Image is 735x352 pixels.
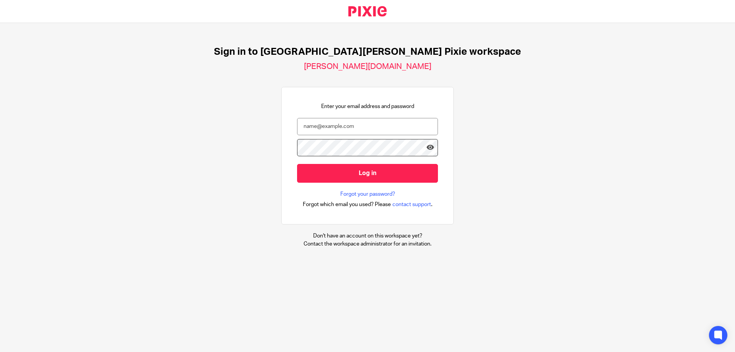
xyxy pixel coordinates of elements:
p: Don't have an account on this workspace yet? [304,232,431,240]
div: . [303,200,433,209]
h2: [PERSON_NAME][DOMAIN_NAME] [304,62,431,72]
p: Enter your email address and password [321,103,414,110]
input: Log in [297,164,438,183]
span: contact support [392,201,431,208]
span: Forgot which email you used? Please [303,201,391,208]
h1: Sign in to [GEOGRAPHIC_DATA][PERSON_NAME] Pixie workspace [214,46,521,58]
p: You need to sign in or sign up before continuing. [584,20,699,28]
p: Contact the workspace administrator for an invitation. [304,240,431,248]
a: Forgot your password? [340,190,395,198]
input: name@example.com [297,118,438,135]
